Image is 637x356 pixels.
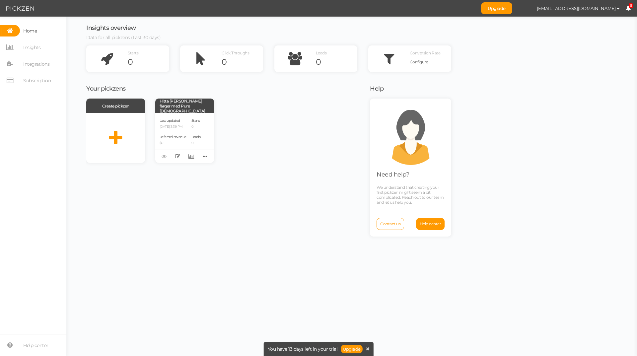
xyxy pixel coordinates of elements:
span: Leads [191,135,201,139]
span: Subscription [23,75,51,86]
p: $0 [160,141,186,145]
div: Last updated [DATE] 3:39 PM Referred revenue $0 Starts 0 Leads 0 [155,113,214,163]
span: 8 [629,3,633,8]
span: Contact us [380,221,400,226]
span: Create pickzen [102,104,129,108]
span: Configure [410,59,428,64]
a: Upgrade [481,2,512,14]
span: Referred revenue [160,135,186,139]
div: 0 [128,57,169,67]
span: Last updated [160,118,180,123]
img: support.png [381,105,441,165]
span: Click Throughs [222,50,249,55]
p: [DATE] 3:39 PM [160,125,186,129]
span: Starts [191,118,200,123]
span: You have 13 days left in your trial [268,347,338,351]
span: Home [23,26,37,36]
p: 0 [191,141,201,145]
span: Insights [23,42,40,53]
span: Data for all pickzens (Last 30 days) [86,35,161,40]
span: We understand that creating your first pickzen might seem a bit complicated. Reach out to our tea... [377,185,444,205]
a: Configure [410,57,451,67]
p: 0 [191,125,201,129]
div: 0 [316,57,357,67]
img: Pickzen logo [6,5,34,13]
span: Conversion Rate [410,50,441,55]
span: Help center [23,340,48,351]
span: Integrations [23,59,49,69]
span: Your pickzens [86,85,126,92]
div: 0 [222,57,263,67]
a: Upgrade [341,345,363,353]
span: Help [370,85,384,92]
div: Hitta [PERSON_NAME] färger med Pure [DEMOGRAPHIC_DATA] [155,99,214,113]
span: Help center [420,221,441,226]
img: 8a7e2378b3d787af5f568c02f8334d8f [519,3,531,14]
span: Starts [128,50,138,55]
span: Need help? [377,171,409,178]
span: Leads [316,50,327,55]
span: Insights overview [86,24,136,32]
span: [EMAIL_ADDRESS][DOMAIN_NAME] [537,6,616,11]
button: [EMAIL_ADDRESS][DOMAIN_NAME] [531,3,626,14]
a: Help center [416,218,445,230]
